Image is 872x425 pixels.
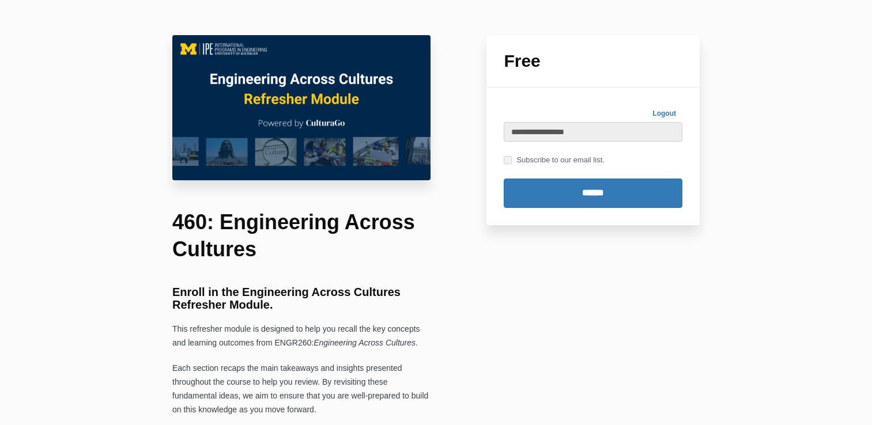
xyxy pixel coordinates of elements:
label: Subscribe to our email list. [504,154,604,166]
h3: Enroll in the Engineering Across Cultures Refresher Module. [172,286,431,311]
h1: 460: Engineering Across Cultures [172,209,431,263]
a: Logout [646,105,682,122]
span: Each section recaps the main takeaways and insights presented throughout [172,363,402,386]
span: This refresher module is designed to help you recall the key concepts and learning outcomes from ... [172,324,420,347]
span: the course to help you review. By revisiting these fundamental ideas, we aim to ensure that you a... [172,377,428,414]
input: Subscribe to our email list. [504,156,512,164]
span: . [416,338,418,347]
h1: Free [504,52,682,70]
span: Engineering Across Cultures [314,338,416,347]
img: c0f10fc-c575-6ff0-c716-7a6e5a06d1b5_EAC_460_Main_Image.png [172,35,431,180]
